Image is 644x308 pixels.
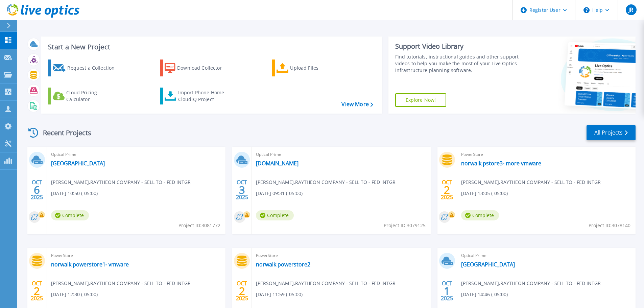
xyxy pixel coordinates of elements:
[51,261,129,268] a: norwalk powerstore1- vmware
[177,61,231,75] div: Download Collector
[48,43,373,51] h3: Start a New Project
[341,101,373,108] a: View More
[461,151,631,158] span: PowerStore
[51,280,191,287] span: [PERSON_NAME] , RAYTHEON COMPANY - SELL TO - FED INTGR
[34,288,40,294] span: 2
[51,210,89,220] span: Complete
[395,42,521,51] div: Support Video Library
[440,279,453,303] div: OCT 2025
[51,179,191,186] span: [PERSON_NAME] , RAYTHEON COMPANY - SELL TO - FED INTGR
[587,125,636,140] a: All Projects
[444,288,450,294] span: 1
[256,151,426,158] span: Optical Prime
[461,252,631,259] span: Optical Prime
[461,210,499,220] span: Complete
[461,261,515,268] a: [GEOGRAPHIC_DATA]
[51,252,221,259] span: PowerStore
[395,93,447,107] a: Explore Now!
[461,179,601,186] span: [PERSON_NAME] , RAYTHEON COMPANY - SELL TO - FED INTGR
[395,53,521,74] div: Find tutorials, instructional guides and other support videos to help you make the most of your L...
[256,190,303,197] span: [DATE] 09:31 (-05:00)
[48,88,123,104] a: Cloud Pricing Calculator
[178,222,220,229] span: Project ID: 3081772
[256,210,294,220] span: Complete
[51,160,105,167] a: [GEOGRAPHIC_DATA]
[256,252,426,259] span: PowerStore
[272,60,347,76] a: Upload Files
[67,61,121,75] div: Request a Collection
[256,280,396,287] span: [PERSON_NAME] , RAYTHEON COMPANY - SELL TO - FED INTGR
[51,151,221,158] span: Optical Prime
[178,89,231,103] div: Import Phone Home CloudIQ Project
[34,187,40,193] span: 6
[461,280,601,287] span: [PERSON_NAME] , RAYTHEON COMPANY - SELL TO - FED INTGR
[51,291,98,298] span: [DATE] 12:30 (-05:00)
[236,177,248,202] div: OCT 2025
[461,190,508,197] span: [DATE] 13:05 (-05:00)
[256,261,310,268] a: norwalk powerstore2
[30,279,43,303] div: OCT 2025
[239,187,245,193] span: 3
[628,7,633,13] span: JR
[256,291,303,298] span: [DATE] 11:59 (-05:00)
[26,124,100,141] div: Recent Projects
[48,60,123,76] a: Request a Collection
[239,288,245,294] span: 2
[384,222,426,229] span: Project ID: 3079125
[444,187,450,193] span: 2
[461,160,541,167] a: norwalk pstore3- more vmware
[589,222,630,229] span: Project ID: 3078140
[236,279,248,303] div: OCT 2025
[160,60,235,76] a: Download Collector
[256,179,396,186] span: [PERSON_NAME] , RAYTHEON COMPANY - SELL TO - FED INTGR
[30,177,43,202] div: OCT 2025
[440,177,453,202] div: OCT 2025
[461,291,508,298] span: [DATE] 14:46 (-05:00)
[290,61,344,75] div: Upload Files
[51,190,98,197] span: [DATE] 10:50 (-05:00)
[256,160,299,167] a: [DOMAIN_NAME]
[66,89,120,103] div: Cloud Pricing Calculator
